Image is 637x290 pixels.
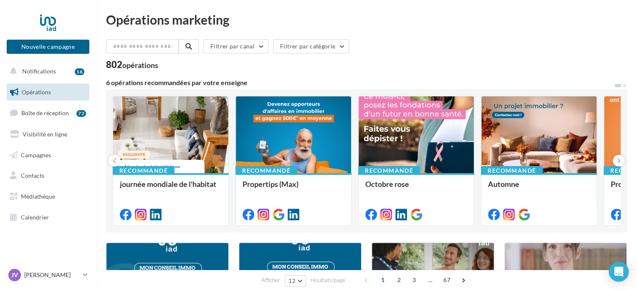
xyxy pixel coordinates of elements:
span: 1 [376,273,389,287]
span: Campagnes [21,151,51,158]
div: opérations [122,61,158,69]
span: Afficher [261,276,280,284]
button: 12 [285,275,306,287]
div: Propertips (Max) [243,180,344,197]
span: Médiathèque [21,193,55,200]
span: Calendrier [21,214,49,221]
a: Boîte de réception72 [5,104,91,122]
button: Nouvelle campagne [7,40,89,54]
a: Campagnes [5,146,91,164]
a: Opérations [5,83,91,101]
span: 2 [392,273,406,287]
span: 3 [407,273,421,287]
a: Visibilité en ligne [5,126,91,143]
div: Recommandé [481,166,543,175]
button: Filtrer par canal [203,39,268,53]
a: JV [PERSON_NAME] [7,267,89,283]
div: Recommandé [358,166,420,175]
div: 72 [76,110,86,117]
span: Boîte de réception [21,109,69,116]
p: [PERSON_NAME] [24,271,80,279]
div: Automne [488,180,590,197]
div: 802 [106,60,158,69]
a: Calendrier [5,209,91,226]
div: Octobre rose [365,180,467,197]
span: JV [11,271,18,279]
span: Notifications [22,68,56,75]
button: Filtrer par catégorie [273,39,349,53]
div: Open Intercom Messenger [609,262,629,282]
div: Recommandé [113,166,174,175]
span: ... [424,273,437,287]
div: 16 [75,68,84,75]
div: journée mondiale de l'habitat [120,180,222,197]
span: Visibilité en ligne [23,131,67,138]
div: Opérations marketing [106,13,627,26]
span: 67 [440,273,454,287]
span: Contacts [21,172,44,179]
button: Notifications 16 [5,63,88,80]
a: Contacts [5,167,91,184]
a: Médiathèque [5,188,91,205]
span: 12 [288,277,296,284]
div: Recommandé [235,166,297,175]
span: Opérations [22,88,51,96]
span: résultats/page [311,276,345,284]
div: 6 opérations recommandées par votre enseigne [106,79,614,86]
